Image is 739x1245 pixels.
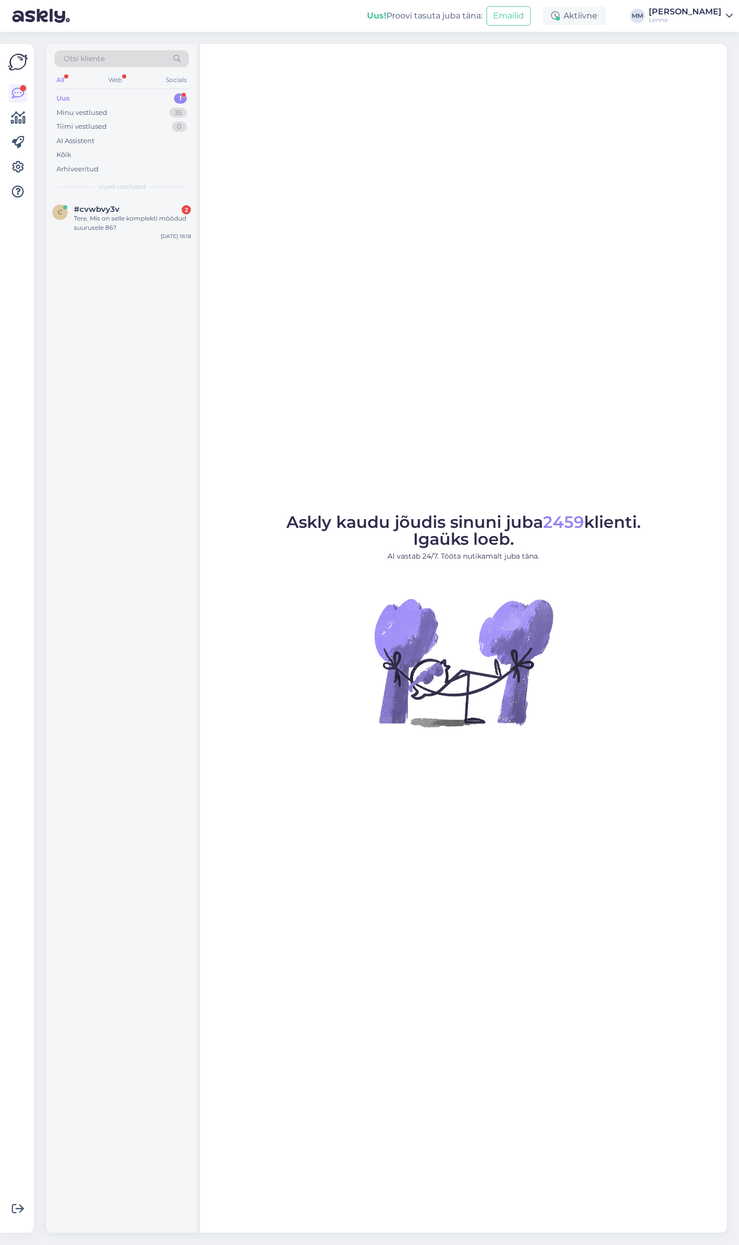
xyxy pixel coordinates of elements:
div: [DATE] 16:18 [161,232,191,240]
span: c [58,208,63,216]
div: All [54,73,66,87]
div: Web [106,73,124,87]
div: 0 [172,122,187,132]
button: Emailid [487,6,531,26]
span: 2459 [543,512,584,532]
div: [PERSON_NAME] [649,8,722,16]
div: 2 [182,205,191,214]
b: Uus! [367,11,386,21]
div: 1 [174,93,187,104]
div: MM [630,9,645,23]
img: No Chat active [371,570,556,755]
div: Uus [56,93,70,104]
span: Askly kaudu jõudis sinuni juba klienti. Igaüks loeb. [286,512,641,549]
span: Otsi kliente [64,53,105,64]
div: Tere. Mis on selle komplekti mõõdud suurusele 86? [74,214,191,232]
div: Lenne [649,16,722,24]
div: Kõik [56,150,71,160]
div: Proovi tasuta juba täna: [367,10,482,22]
div: 35 [169,108,187,118]
div: Aktiivne [543,7,606,25]
p: AI vastab 24/7. Tööta nutikamalt juba täna. [286,551,641,562]
div: Tiimi vestlused [56,122,107,132]
div: Arhiveeritud [56,164,99,174]
img: Askly Logo [8,52,28,72]
div: Minu vestlused [56,108,107,118]
span: Uued vestlused [98,182,146,191]
span: #cvwbvy3v [74,205,120,214]
div: AI Assistent [56,136,94,146]
div: Socials [164,73,189,87]
a: [PERSON_NAME]Lenne [649,8,733,24]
